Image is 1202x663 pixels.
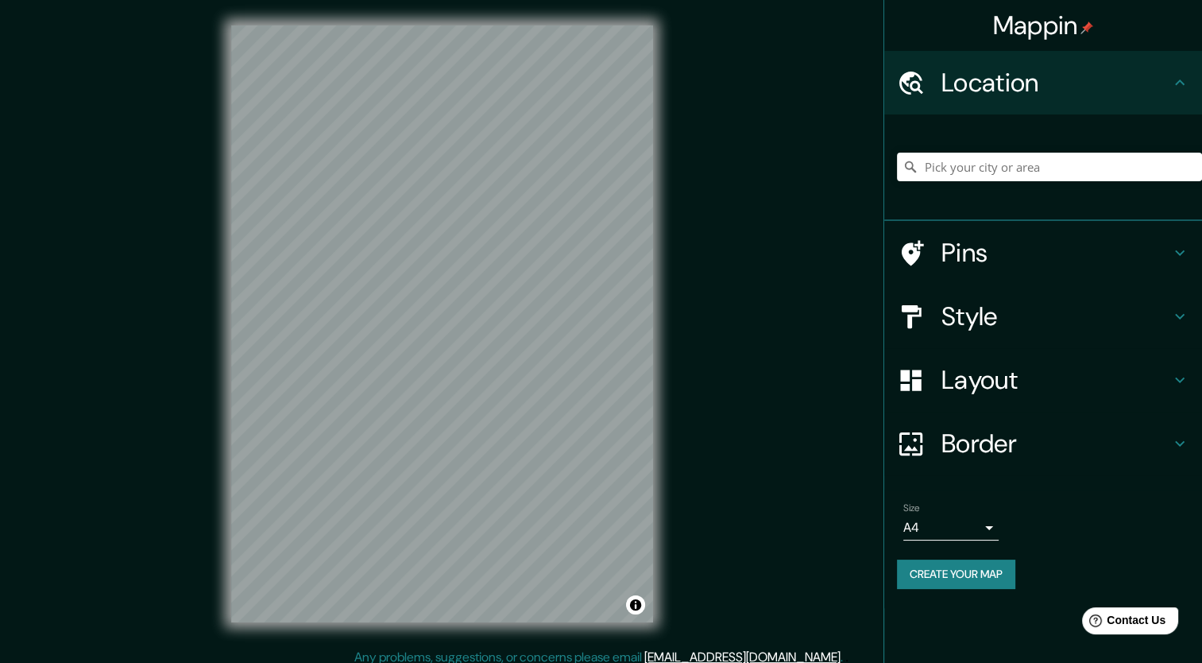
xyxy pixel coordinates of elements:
button: Toggle attribution [626,595,645,615]
label: Size [903,502,920,515]
div: Border [884,412,1202,475]
input: Pick your city or area [897,153,1202,181]
button: Create your map [897,560,1015,589]
h4: Location [941,67,1170,99]
h4: Layout [941,364,1170,396]
div: Pins [884,221,1202,285]
div: A4 [903,515,999,541]
img: pin-icon.png [1080,21,1093,34]
h4: Border [941,428,1170,459]
h4: Mappin [993,10,1094,41]
h4: Pins [941,237,1170,269]
canvas: Map [231,25,653,622]
iframe: Help widget launcher [1061,601,1185,646]
div: Style [884,285,1202,348]
div: Location [884,51,1202,114]
div: Layout [884,348,1202,412]
h4: Style [941,300,1170,332]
